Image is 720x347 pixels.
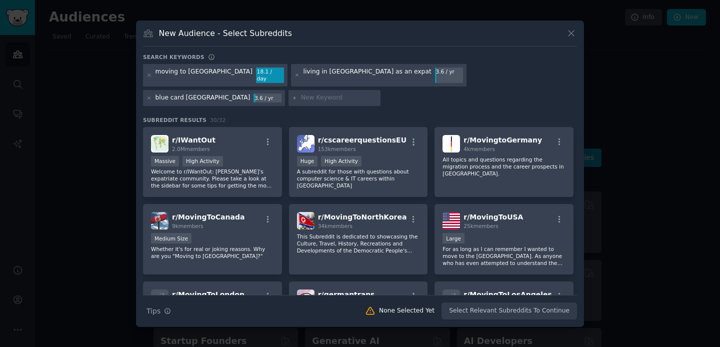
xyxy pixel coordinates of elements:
[155,67,252,83] div: moving to [GEOGRAPHIC_DATA]
[297,233,420,254] p: This Subreddit is dedicated to showcasing the Culture, Travel, History, Recreations and Developme...
[463,136,542,144] span: r/ MovingtoGermany
[463,213,523,221] span: r/ MovingToUSA
[303,67,431,83] div: living in [GEOGRAPHIC_DATA] as an expat
[379,306,434,315] div: None Selected Yet
[463,146,495,152] span: 4k members
[297,168,420,189] p: A subreddit for those with questions about computer science & IT careers within [GEOGRAPHIC_DATA]
[318,223,352,229] span: 34k members
[151,233,191,243] div: Medium Size
[182,156,223,166] div: High Activity
[151,135,168,152] img: IWantOut
[318,290,375,298] span: r/ germantrans
[297,289,314,307] img: germantrans
[297,156,318,166] div: Huge
[442,233,464,243] div: Large
[297,212,314,229] img: MovingToNorthKorea
[143,53,204,60] h3: Search keywords
[463,223,498,229] span: 25k members
[151,156,179,166] div: Massive
[172,213,244,221] span: r/ MovingToCanada
[318,146,356,152] span: 153k members
[172,146,210,152] span: 2.0M members
[435,67,463,76] div: 3.6 / yr
[301,93,377,102] input: New Keyword
[442,156,565,177] p: All topics and questions regarding the migration process and the career prospects in [GEOGRAPHIC_...
[151,168,274,189] p: Welcome to r/IWantOut: [PERSON_NAME]'s expatriate community. Please take a look at the sidebar fo...
[143,302,174,320] button: Tips
[210,117,226,123] span: 30 / 32
[151,212,168,229] img: MovingToCanada
[155,93,250,102] div: blue card [GEOGRAPHIC_DATA]
[318,136,406,144] span: r/ cscareerquestionsEU
[159,28,292,38] h3: New Audience - Select Subreddits
[151,245,274,259] p: Whether it's for real or joking reasons. Why are you "Moving to [GEOGRAPHIC_DATA]?"
[256,67,284,83] div: 18.1 / day
[442,135,460,152] img: MovingtoGermany
[146,306,160,316] span: Tips
[143,116,206,123] span: Subreddit Results
[442,212,460,229] img: MovingToUSA
[253,93,281,102] div: 3.6 / yr
[172,290,244,298] span: r/ MovingToLondon
[297,135,314,152] img: cscareerquestionsEU
[172,223,203,229] span: 9k members
[463,290,552,298] span: r/ MovingToLosAngeles
[318,213,407,221] span: r/ MovingToNorthKorea
[321,156,361,166] div: High Activity
[172,136,215,144] span: r/ IWantOut
[442,245,565,266] p: For as long as I can remember I wanted to move to the [GEOGRAPHIC_DATA]. As anyone who has even a...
